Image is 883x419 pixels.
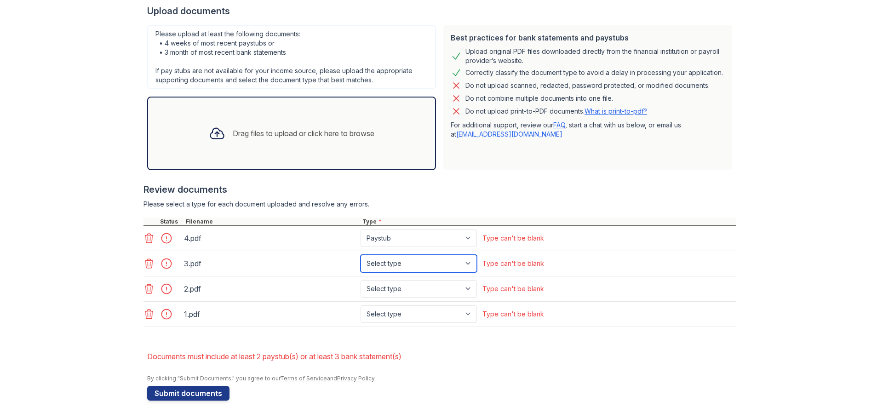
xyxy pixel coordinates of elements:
[451,32,725,43] div: Best practices for bank statements and paystubs
[184,231,357,246] div: 4.pdf
[482,284,544,293] div: Type can't be blank
[482,259,544,268] div: Type can't be blank
[465,107,647,116] p: Do not upload print-to-PDF documents.
[482,234,544,243] div: Type can't be blank
[482,310,544,319] div: Type can't be blank
[143,200,736,209] div: Please select a type for each document uploaded and resolve any errors.
[184,281,357,296] div: 2.pdf
[184,256,357,271] div: 3.pdf
[158,218,184,225] div: Status
[465,80,710,91] div: Do not upload scanned, redacted, password protected, or modified documents.
[585,107,647,115] a: What is print-to-pdf?
[147,5,736,17] div: Upload documents
[184,307,357,321] div: 1.pdf
[451,121,725,139] p: For additional support, review our , start a chat with us below, or email us at
[553,121,565,129] a: FAQ
[361,218,736,225] div: Type
[147,25,436,89] div: Please upload at least the following documents: • 4 weeks of most recent paystubs or • 3 month of...
[233,128,374,139] div: Drag files to upload or click here to browse
[143,183,736,196] div: Review documents
[147,375,736,382] div: By clicking "Submit Documents," you agree to our and
[147,347,736,366] li: Documents must include at least 2 paystub(s) or at least 3 bank statement(s)
[337,375,376,382] a: Privacy Policy.
[456,130,562,138] a: [EMAIL_ADDRESS][DOMAIN_NAME]
[184,218,361,225] div: Filename
[465,93,613,104] div: Do not combine multiple documents into one file.
[147,386,229,401] button: Submit documents
[280,375,327,382] a: Terms of Service
[465,67,723,78] div: Correctly classify the document type to avoid a delay in processing your application.
[465,47,725,65] div: Upload original PDF files downloaded directly from the financial institution or payroll provider’...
